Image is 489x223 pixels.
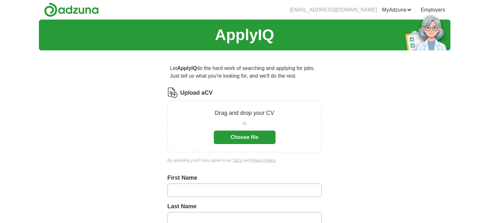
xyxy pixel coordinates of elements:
[232,158,242,163] a: T&Cs
[177,65,197,71] strong: ApplyIQ
[44,3,99,17] img: Adzuna logo
[421,6,445,14] a: Employers
[168,62,322,82] p: Let do the hard work of searching and applying for jobs. Just tell us what you're looking for, an...
[382,6,412,14] a: MyAdzuna
[168,202,322,211] label: Last Name
[251,158,276,163] a: Privacy Notice
[290,6,377,14] li: [EMAIL_ADDRESS][DOMAIN_NAME]
[215,109,274,117] p: Drag and drop your CV
[180,89,213,97] label: Upload a CV
[214,131,276,144] button: Choose file
[215,23,274,47] h1: ApplyIQ
[168,158,322,163] div: By uploading your CV you agree to our and .
[168,174,322,182] label: First Name
[168,88,178,98] img: CV Icon
[242,120,246,127] span: or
